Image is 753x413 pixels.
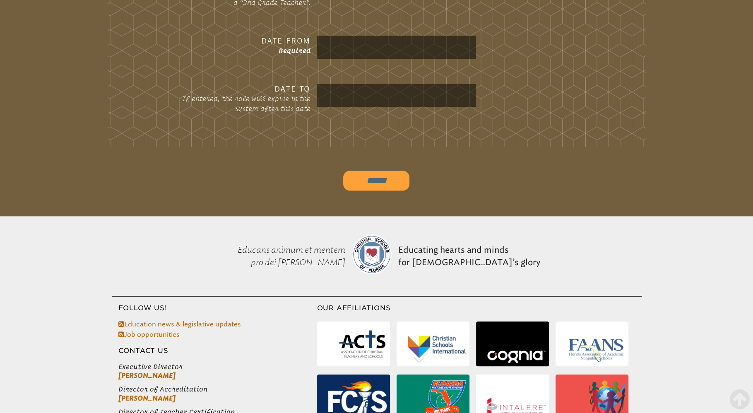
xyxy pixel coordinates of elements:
h3: Our Affiliations [317,303,642,313]
p: Educating hearts and minds for [DEMOGRAPHIC_DATA]’s glory [395,223,544,289]
img: csf-logo-web-colors.png [352,234,392,274]
span: Director of Accreditation [118,385,317,394]
img: Association of Christian Teachers & Schools [338,327,386,363]
img: Florida Association of Academic Nonpublic Schools [567,337,625,363]
h3: Date From [178,36,310,46]
h3: Contact Us [112,346,317,356]
p: Educans animum et mentem pro dei [PERSON_NAME] [209,223,349,289]
img: Christian Schools International [408,336,466,363]
p: If entered, the role will expire in the system after this date [178,94,310,114]
a: Job opportunities [118,331,180,338]
a: [PERSON_NAME] [118,394,176,402]
img: Cognia [487,350,546,363]
h3: Date To [178,84,310,94]
span: Required [279,47,310,54]
span: Executive Director [118,362,317,371]
a: [PERSON_NAME] [118,372,176,379]
a: Education news & legislative updates [118,320,241,328]
h3: Follow Us! [112,303,317,313]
